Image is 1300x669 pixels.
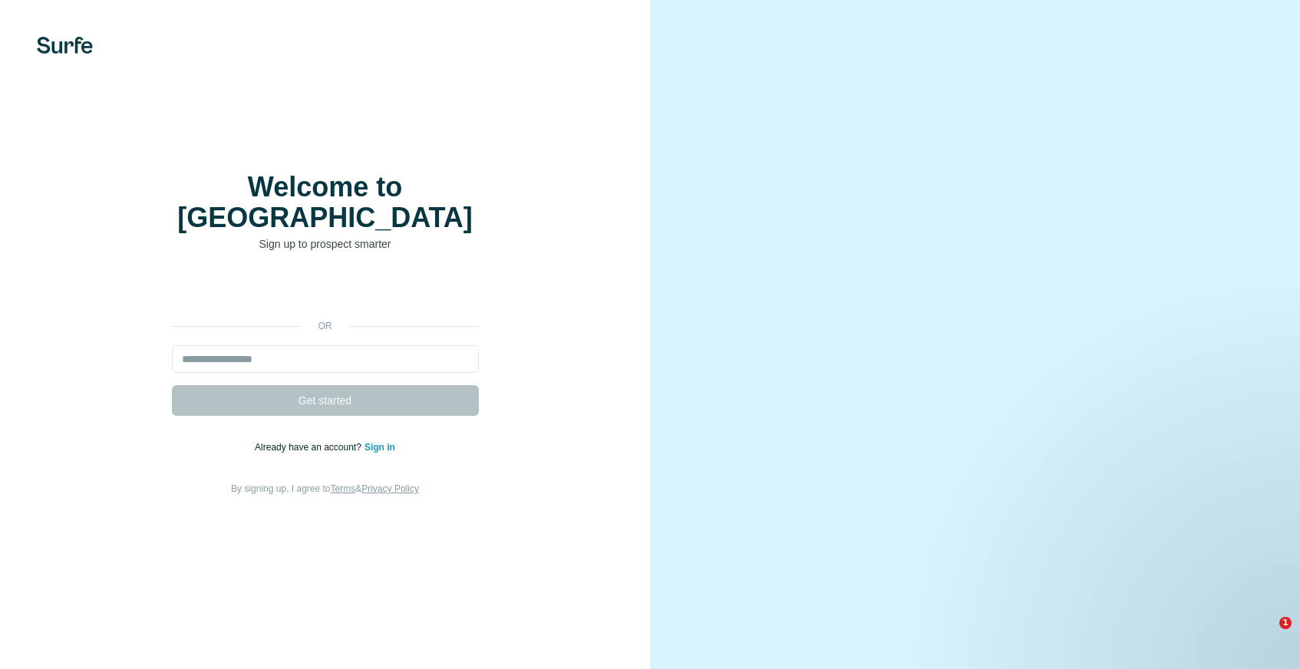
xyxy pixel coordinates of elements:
[331,483,356,494] a: Terms
[172,172,479,233] h1: Welcome to [GEOGRAPHIC_DATA]
[231,483,419,494] span: By signing up, I agree to &
[301,319,350,333] p: or
[255,442,365,453] span: Already have an account?
[164,275,487,308] iframe: Botón Iniciar sesión con Google
[1248,617,1285,654] iframe: Intercom live chat
[361,483,419,494] a: Privacy Policy
[172,236,479,252] p: Sign up to prospect smarter
[1279,617,1292,629] span: 1
[365,442,395,453] a: Sign in
[37,37,93,54] img: Surfe's logo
